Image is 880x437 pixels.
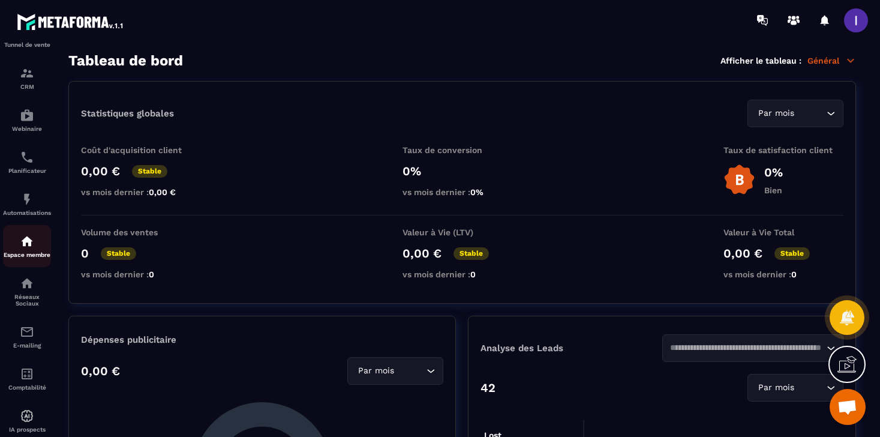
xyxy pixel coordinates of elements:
span: Par mois [755,107,797,120]
p: Valeur à Vie (LTV) [403,228,522,237]
p: vs mois dernier : [403,270,522,279]
img: scheduler [20,150,34,164]
span: 0 [791,270,797,279]
img: automations [20,409,34,423]
p: Général [807,55,856,66]
img: automations [20,234,34,249]
input: Search for option [670,342,824,355]
img: automations [20,108,34,122]
a: schedulerschedulerPlanificateur [3,141,51,183]
a: automationsautomationsAutomatisations [3,183,51,225]
p: Coût d'acquisition client [81,145,201,155]
p: 42 [480,381,495,395]
span: 0% [470,187,483,197]
div: Search for option [747,374,843,402]
p: vs mois dernier : [403,187,522,197]
p: IA prospects [3,426,51,433]
p: 0,00 € [403,246,441,261]
img: automations [20,192,34,206]
p: Taux de satisfaction client [723,145,843,155]
img: b-badge-o.b3b20ee6.svg [723,164,755,196]
p: Afficher le tableau : [720,56,801,65]
p: Dépenses publicitaire [81,334,443,345]
p: vs mois dernier : [81,187,201,197]
a: emailemailE-mailing [3,316,51,358]
p: Tunnel de vente [3,41,51,48]
span: 0 [149,270,154,279]
a: Ouvrir le chat [830,389,866,425]
div: Search for option [747,100,843,127]
p: 0,00 € [81,364,120,378]
p: Bien [764,185,783,195]
input: Search for option [797,107,824,120]
input: Search for option [397,364,424,378]
span: Par mois [355,364,397,378]
p: Stable [774,247,810,260]
span: Par mois [755,381,797,394]
p: Stable [132,165,167,178]
span: 0 [470,270,476,279]
p: 0,00 € [81,164,120,178]
img: accountant [20,367,34,381]
p: CRM [3,83,51,90]
p: Réseaux Sociaux [3,294,51,307]
div: Search for option [662,334,844,362]
span: 0,00 € [149,187,176,197]
img: logo [17,11,125,32]
p: Comptabilité [3,384,51,391]
input: Search for option [797,381,824,394]
p: Espace membre [3,252,51,258]
p: Planificateur [3,167,51,174]
p: Stable [101,247,136,260]
p: Webinaire [3,125,51,132]
img: formation [20,66,34,80]
a: social-networksocial-networkRéseaux Sociaux [3,267,51,316]
a: automationsautomationsEspace membre [3,225,51,267]
h3: Tableau de bord [68,52,183,69]
p: Valeur à Vie Total [723,228,843,237]
img: social-network [20,276,34,291]
a: formationformationCRM [3,57,51,99]
p: 0 [81,246,89,261]
p: Volume des ventes [81,228,201,237]
p: Taux de conversion [403,145,522,155]
p: Stable [453,247,489,260]
p: vs mois dernier : [81,270,201,279]
a: accountantaccountantComptabilité [3,358,51,400]
p: 0% [764,165,783,179]
p: Automatisations [3,209,51,216]
div: Search for option [347,357,443,385]
p: Statistiques globales [81,108,174,119]
p: E-mailing [3,342,51,349]
img: email [20,325,34,339]
p: vs mois dernier : [723,270,843,279]
p: Analyse des Leads [480,343,662,354]
p: 0% [403,164,522,178]
p: 0,00 € [723,246,762,261]
a: automationsautomationsWebinaire [3,99,51,141]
